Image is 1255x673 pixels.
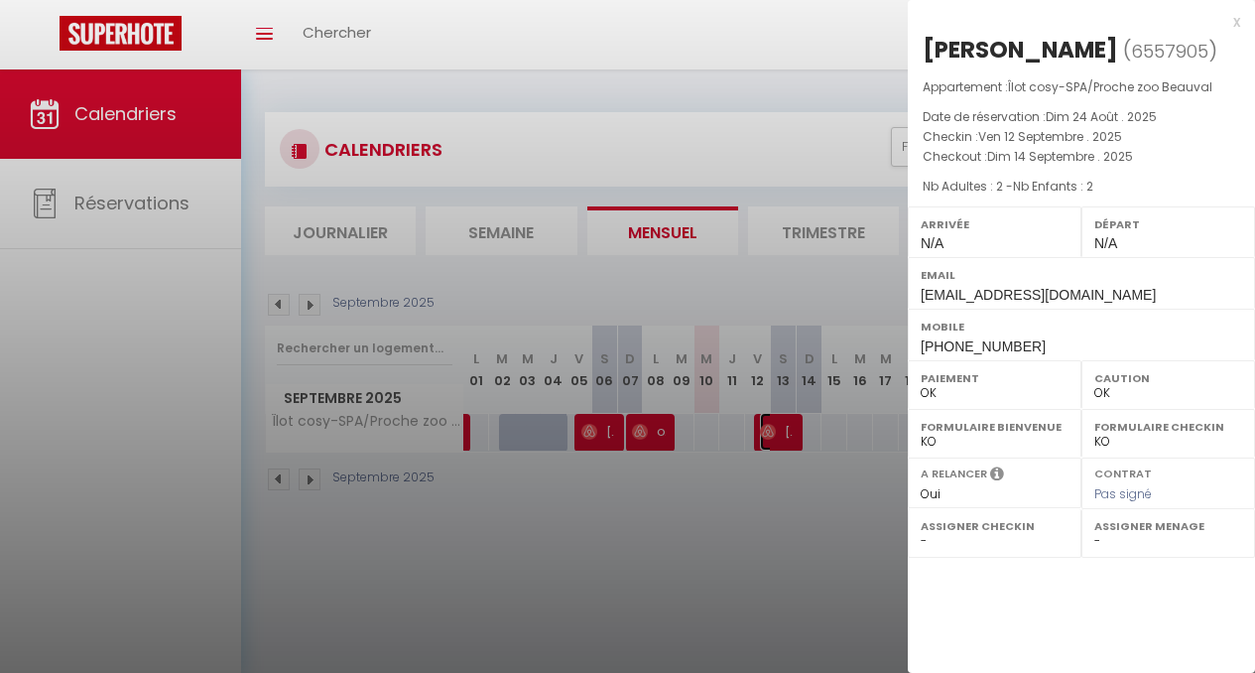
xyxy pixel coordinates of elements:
[1094,466,1152,478] label: Contrat
[921,368,1068,388] label: Paiement
[987,148,1133,165] span: Dim 14 Septembre . 2025
[921,338,1046,354] span: [PHONE_NUMBER]
[1008,78,1212,95] span: Îlot cosy-SPA/Proche zoo Beauval
[1131,39,1208,64] span: 6557905
[1094,214,1242,234] label: Départ
[921,214,1068,234] label: Arrivée
[921,417,1068,437] label: Formulaire Bienvenue
[923,178,1093,195] span: Nb Adultes : 2 -
[16,8,75,67] button: Ouvrir le widget de chat LiveChat
[921,516,1068,536] label: Assigner Checkin
[923,34,1118,66] div: [PERSON_NAME]
[1094,368,1242,388] label: Caution
[923,147,1240,167] p: Checkout :
[921,235,943,251] span: N/A
[1094,235,1117,251] span: N/A
[923,107,1240,127] p: Date de réservation :
[921,317,1242,336] label: Mobile
[923,127,1240,147] p: Checkin :
[921,265,1242,285] label: Email
[908,10,1240,34] div: x
[1094,485,1152,502] span: Pas signé
[921,466,987,482] label: A relancer
[921,287,1156,303] span: [EMAIL_ADDRESS][DOMAIN_NAME]
[1013,178,1093,195] span: Nb Enfants : 2
[990,466,1004,487] i: Sélectionner OUI si vous souhaiter envoyer les séquences de messages post-checkout
[1094,417,1242,437] label: Formulaire Checkin
[1094,516,1242,536] label: Assigner Menage
[1123,37,1217,65] span: ( )
[923,77,1240,97] p: Appartement :
[1046,108,1157,125] span: Dim 24 Août . 2025
[978,128,1122,145] span: Ven 12 Septembre . 2025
